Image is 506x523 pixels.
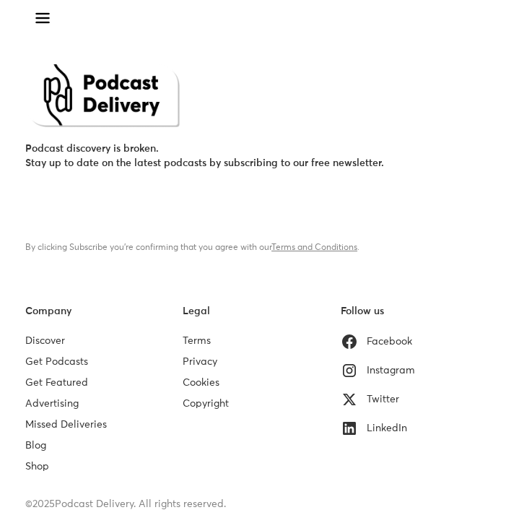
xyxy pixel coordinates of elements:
a: Shop [25,462,49,472]
a: Privacy [183,357,217,367]
a: Discover [25,336,65,346]
div: Company [25,304,71,319]
div: Legal [183,304,210,319]
form: Email Form [25,188,481,255]
a: Get Podcasts [25,357,88,367]
a: Terms and Conditions [271,243,357,252]
a: Copyright [183,399,229,409]
span: 2025 [32,499,55,509]
div: menu [25,1,54,35]
a: Blog [25,441,46,451]
a: Twitter [341,385,399,414]
a: Facebook [341,327,412,356]
div: Podcast discovery is broken. Stay up to date on the latest podcasts by subscribing to our free ne... [25,142,481,170]
a: Instagram [341,356,415,385]
div: Follow us [341,304,384,319]
a: Terms [183,336,211,346]
a: LinkedIn [341,414,407,443]
a: Cookies [183,378,219,388]
div: Instagram [367,363,415,378]
div: Twitter [367,392,399,407]
div: Facebook [367,334,412,349]
a: Advertising [25,399,79,409]
div: LinkedIn [367,421,407,436]
div: © Podcast Delivery. All rights reserved. [25,497,481,511]
a: Missed Deliveries [25,420,107,430]
a: Get Featured [25,378,88,388]
div: By clicking Subscribe you're confirming that you agree with our . [25,241,481,255]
